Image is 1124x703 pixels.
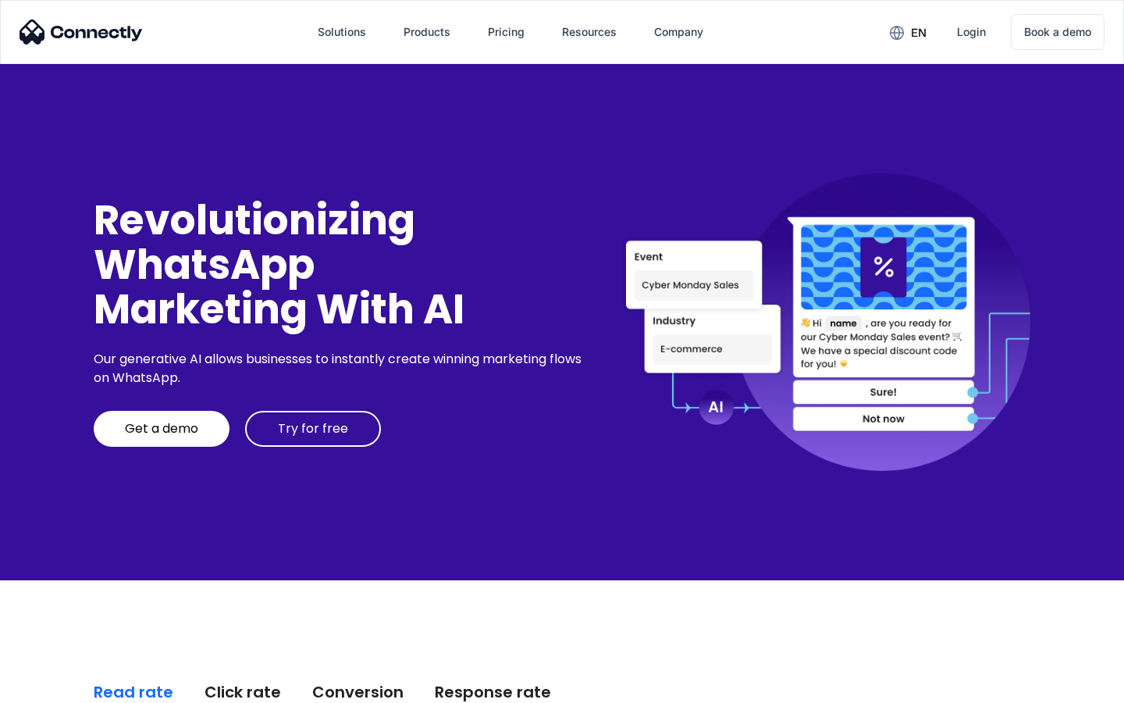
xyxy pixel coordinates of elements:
div: Click rate [205,681,281,703]
div: Our generative AI allows businesses to instantly create winning marketing flows on WhatsApp. [94,350,587,387]
a: Get a demo [94,411,229,447]
div: Products [404,21,450,43]
div: Login [957,21,986,43]
a: Try for free [245,411,381,447]
img: Connectly Logo [20,20,143,45]
div: Pricing [488,21,525,43]
div: Response rate [435,681,551,703]
div: Conversion [312,681,404,703]
div: Solutions [318,21,366,43]
div: Resources [562,21,617,43]
a: Book a demo [1011,14,1104,50]
a: Pricing [475,13,537,51]
a: Login [944,13,998,51]
div: Get a demo [125,421,198,437]
div: Read rate [94,681,173,703]
div: Company [654,21,703,43]
div: Try for free [278,421,348,437]
div: Revolutionizing WhatsApp Marketing With AI [94,198,587,332]
div: en [911,22,927,44]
